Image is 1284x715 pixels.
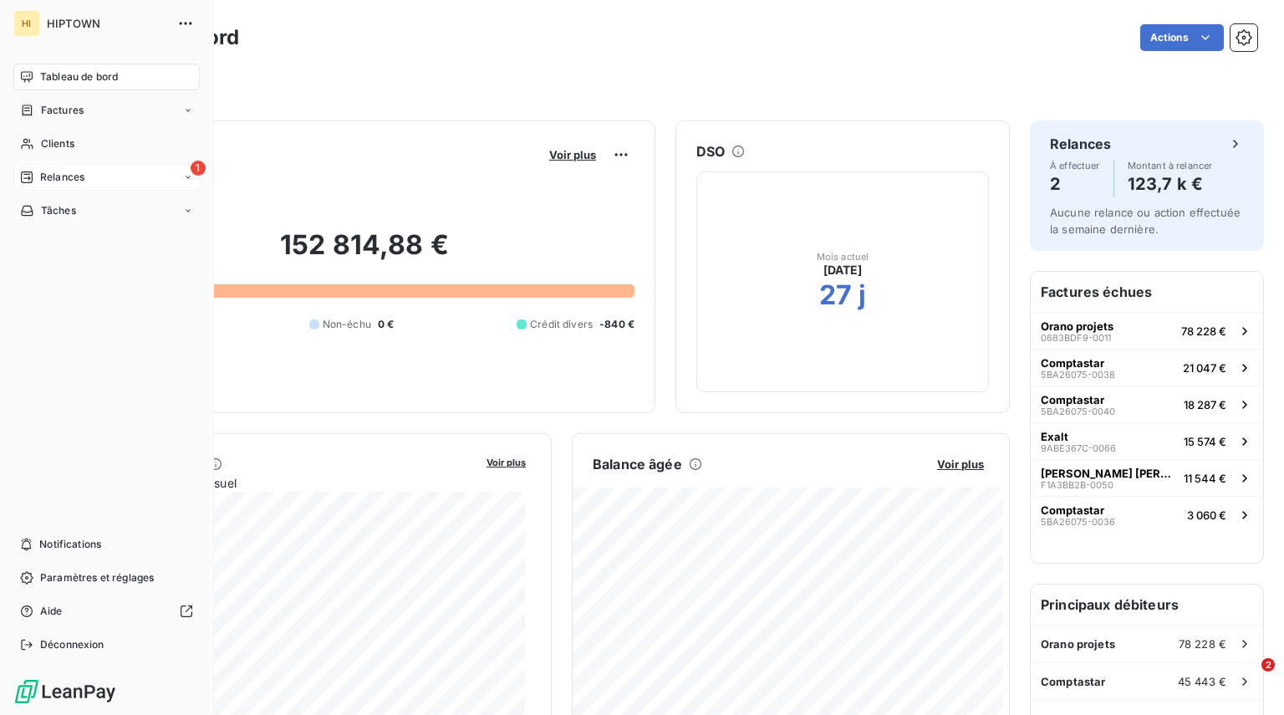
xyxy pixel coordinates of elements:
span: -840 € [599,317,634,332]
span: Relances [40,170,84,185]
button: Voir plus [544,147,601,162]
span: Aucune relance ou action effectuée la semaine dernière. [1050,206,1241,236]
span: [DATE] [823,262,863,278]
h2: 152 814,88 € [94,228,634,278]
h2: 27 [819,278,852,312]
span: Orano projets [1041,319,1113,333]
span: Non-échu [323,317,371,332]
span: Factures [41,103,84,118]
span: 5BA26075-0038 [1041,370,1115,380]
span: 3 060 € [1187,508,1226,522]
span: Tableau de bord [40,69,118,84]
span: Chiffre d'affaires mensuel [94,474,475,492]
h6: Factures échues [1031,272,1263,312]
span: F1A3BB2B-0050 [1041,480,1113,490]
span: Mois actuel [817,252,869,262]
button: [PERSON_NAME] [PERSON_NAME] LASALLE EXPERTISESF1A3BB2B-005011 544 € [1031,459,1263,496]
button: Orano projets0683BDF9-001178 228 € [1031,312,1263,349]
span: 2 [1261,658,1275,672]
span: HIPTOWN [47,17,167,30]
h2: j [859,278,866,312]
span: 78 228 € [1181,324,1226,338]
span: 18 287 € [1184,398,1226,411]
span: Voir plus [937,457,984,471]
span: À effectuer [1050,161,1100,171]
button: Exalt9ABE367C-006615 574 € [1031,422,1263,459]
span: 0 € [378,317,394,332]
h6: Balance âgée [593,454,682,474]
h4: 123,7 k € [1128,171,1213,197]
span: Aide [40,604,63,619]
div: HI [13,10,40,37]
span: 9ABE367C-0066 [1041,443,1116,453]
span: 1 [191,161,206,176]
h6: DSO [696,141,725,161]
button: Comptastar5BA26075-003821 047 € [1031,349,1263,386]
span: Paramètres et réglages [40,570,154,585]
a: Aide [13,598,200,625]
span: Exalt [1041,430,1068,443]
span: Voir plus [487,457,526,468]
h6: Principaux débiteurs [1031,585,1263,625]
span: Crédit divers [530,317,593,332]
button: Comptastar5BA26075-004018 287 € [1031,386,1263,422]
button: Comptastar5BA26075-00363 060 € [1031,496,1263,533]
button: Voir plus [932,457,989,472]
span: 5BA26075-0040 [1041,406,1115,416]
button: Voir plus [481,454,531,469]
img: Logo LeanPay [13,678,117,705]
span: Montant à relancer [1128,161,1213,171]
span: Tâches [41,203,76,218]
span: [PERSON_NAME] [PERSON_NAME] LASALLE EXPERTISES [1041,467,1177,480]
span: 15 574 € [1184,435,1226,448]
span: 5BA26075-0036 [1041,517,1115,527]
span: Notifications [39,537,101,552]
button: Actions [1140,24,1224,51]
span: Voir plus [549,148,596,161]
span: Comptastar [1041,503,1104,517]
span: 21 047 € [1183,361,1226,375]
span: 11 544 € [1184,472,1226,485]
span: Déconnexion [40,637,104,652]
span: Orano projets [1041,637,1115,651]
span: 78 228 € [1179,637,1226,651]
span: 45 443 € [1178,675,1226,688]
span: Clients [41,136,74,151]
h4: 2 [1050,171,1100,197]
span: Comptastar [1041,356,1104,370]
span: Comptastar [1041,675,1106,688]
span: 0683BDF9-0011 [1041,333,1111,343]
iframe: Intercom live chat [1227,658,1267,698]
h6: Relances [1050,134,1111,154]
span: Comptastar [1041,393,1104,406]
